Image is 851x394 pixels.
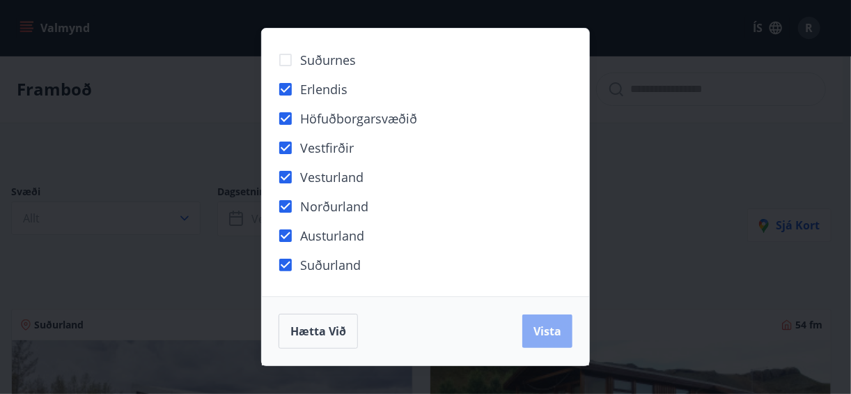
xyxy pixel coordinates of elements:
[533,324,561,339] span: Vista
[279,314,358,349] button: Hætta við
[300,51,356,69] span: Suðurnes
[300,227,364,245] span: Austurland
[300,256,361,274] span: Suðurland
[300,139,354,157] span: Vestfirðir
[300,197,368,215] span: Norðurland
[300,168,364,186] span: Vesturland
[290,324,346,339] span: Hætta við
[300,80,348,98] span: Erlendis
[300,109,417,128] span: Höfuðborgarsvæðið
[522,315,572,348] button: Vista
